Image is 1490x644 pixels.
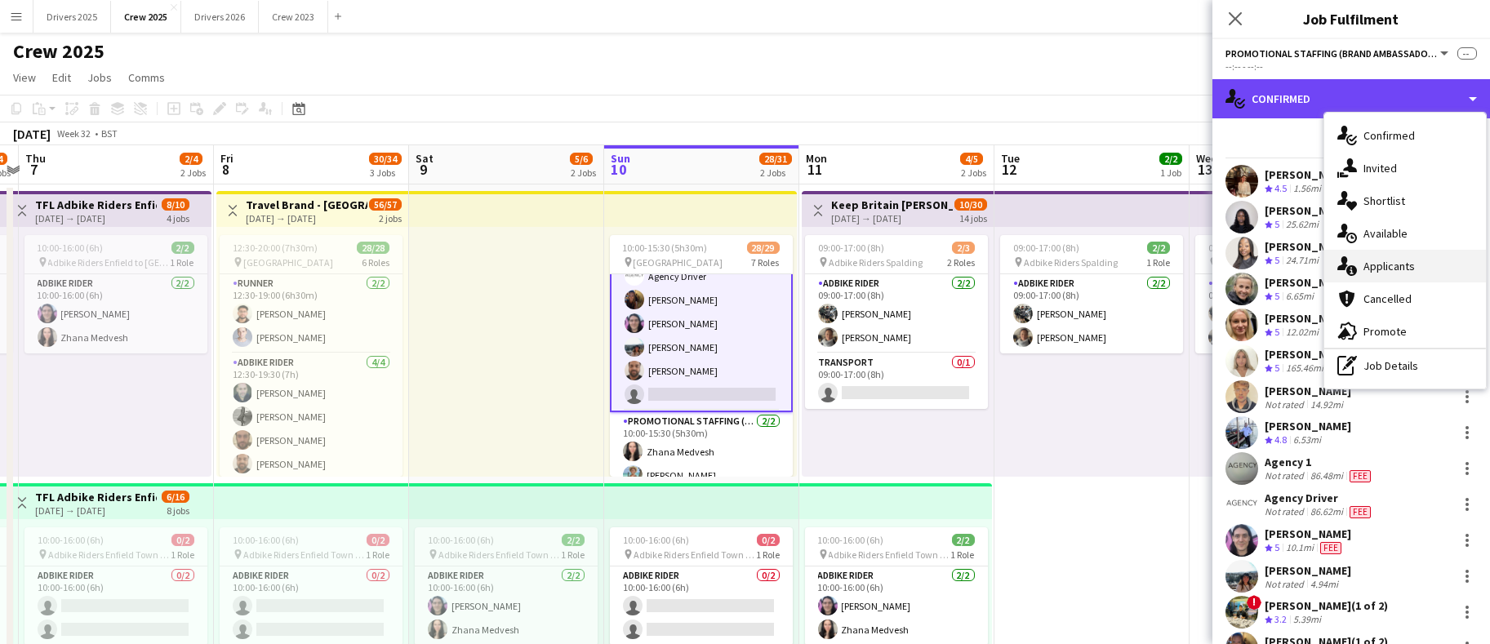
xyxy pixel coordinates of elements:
[805,353,988,409] app-card-role: Transport0/109:00-17:00 (8h)
[634,256,723,269] span: [GEOGRAPHIC_DATA]
[87,70,112,85] span: Jobs
[1317,541,1345,555] div: Crew has different fees then in role
[35,504,157,517] div: [DATE] → [DATE]
[1324,250,1486,282] div: Applicants
[1274,613,1287,625] span: 3.2
[1290,613,1324,627] div: 5.39mi
[111,1,181,33] button: Crew 2025
[259,1,328,33] button: Crew 2023
[610,235,793,477] app-job-card: 10:00-15:30 (5h30m)28/29 [GEOGRAPHIC_DATA]7 RolesAgency 1Agency Driver[PERSON_NAME][PERSON_NAME][...
[1324,282,1486,315] div: Cancelled
[1265,578,1307,590] div: Not rated
[1265,469,1307,482] div: Not rated
[960,153,983,165] span: 4/5
[805,235,988,409] app-job-card: 09:00-17:00 (8h)2/3 Adbike Riders Spalding2 RolesAdbike Rider2/209:00-17:00 (8h)[PERSON_NAME][PER...
[1000,274,1183,353] app-card-role: Adbike Rider2/209:00-17:00 (8h)[PERSON_NAME][PERSON_NAME]
[954,198,987,211] span: 10/30
[961,167,986,179] div: 2 Jobs
[561,549,585,561] span: 1 Role
[171,256,194,269] span: 1 Role
[757,534,780,546] span: 0/2
[379,211,402,224] div: 2 jobs
[243,256,333,269] span: [GEOGRAPHIC_DATA]
[220,235,403,477] div: 12:30-20:00 (7h30m)28/28 [GEOGRAPHIC_DATA]6 RolesRunner2/212:30-19:00 (6h30m)[PERSON_NAME][PERSON...
[81,67,118,88] a: Jobs
[1265,455,1374,469] div: Agency 1
[1265,167,1351,182] div: [PERSON_NAME]
[831,198,953,212] h3: Keep Britain [PERSON_NAME]
[1147,242,1170,254] span: 2/2
[1274,290,1279,302] span: 5
[1283,254,1322,268] div: 24.71mi
[220,353,403,480] app-card-role: Adbike Rider4/412:30-19:30 (7h)[PERSON_NAME][PERSON_NAME][PERSON_NAME][PERSON_NAME]
[959,211,987,224] div: 14 jobs
[35,212,157,224] div: [DATE] → [DATE]
[562,534,585,546] span: 2/2
[180,167,206,179] div: 2 Jobs
[1195,235,1378,353] app-job-card: 09:00-17:00 (8h)2/2 Adbike Riders Spalding1 RoleAdbike Rider2/209:00-17:00 (8h)[PERSON_NAME][PERS...
[35,490,157,504] h3: TFL Adbike Riders Enfield to [GEOGRAPHIC_DATA]
[610,412,793,491] app-card-role: Promotional Staffing (Team Leader)2/210:00-15:30 (5h30m)Zhana Medvesh[PERSON_NAME]
[428,534,494,546] span: 10:00-16:00 (6h)
[1350,506,1371,518] span: Fee
[23,160,46,179] span: 7
[35,198,157,212] h3: TFL Adbike Riders Enfield to [GEOGRAPHIC_DATA]
[13,39,105,64] h1: Crew 2025
[1283,290,1317,304] div: 6.65mi
[952,534,975,546] span: 2/2
[1196,151,1217,166] span: Wed
[46,67,78,88] a: Edit
[369,153,402,165] span: 30/34
[162,491,189,503] span: 6/16
[806,151,827,166] span: Mon
[1274,254,1279,266] span: 5
[1195,274,1378,353] app-card-role: Adbike Rider2/209:00-17:00 (8h)[PERSON_NAME][PERSON_NAME]
[246,198,367,212] h3: Travel Brand - [GEOGRAPHIC_DATA]
[1307,398,1346,411] div: 14.92mi
[1159,153,1182,165] span: 2/2
[831,212,953,224] div: [DATE] → [DATE]
[220,151,234,166] span: Fri
[829,256,923,269] span: Adbike Riders Spalding
[1274,433,1287,446] span: 4.8
[171,549,194,561] span: 1 Role
[1324,184,1486,217] div: Shortlist
[1013,242,1079,254] span: 09:00-17:00 (8h)
[1346,505,1374,518] div: Crew has different fees then in role
[362,256,389,269] span: 6 Roles
[760,167,791,179] div: 2 Jobs
[370,167,401,179] div: 3 Jobs
[167,503,189,517] div: 8 jobs
[366,549,389,561] span: 1 Role
[1146,256,1170,269] span: 1 Role
[608,160,630,179] span: 10
[952,242,975,254] span: 2/3
[634,549,756,561] span: Adbike Riders Enfield Town to [GEOGRAPHIC_DATA]
[1265,275,1351,290] div: [PERSON_NAME]
[54,127,95,140] span: Week 32
[623,534,689,546] span: 10:00-16:00 (6h)
[233,534,299,546] span: 10:00-16:00 (6h)
[7,67,42,88] a: View
[1194,160,1217,179] span: 13
[1265,239,1351,254] div: [PERSON_NAME]
[1000,235,1183,353] app-job-card: 09:00-17:00 (8h)2/2 Adbike Riders Spalding1 RoleAdbike Rider2/209:00-17:00 (8h)[PERSON_NAME][PERS...
[13,126,51,142] div: [DATE]
[181,1,259,33] button: Drivers 2026
[1324,152,1486,184] div: Invited
[1290,433,1324,447] div: 6.53mi
[1265,491,1374,505] div: Agency Driver
[167,211,189,224] div: 4 jobs
[1225,47,1438,60] span: Promotional Staffing (Brand Ambassadors)
[1283,326,1322,340] div: 12.02mi
[122,67,171,88] a: Comms
[1350,470,1371,482] span: Fee
[1307,505,1346,518] div: 86.62mi
[25,151,46,166] span: Thu
[24,235,207,353] app-job-card: 10:00-16:00 (6h)2/2 Adbike Riders Enfield to [GEOGRAPHIC_DATA]1 RoleAdbike Rider2/210:00-16:00 (6...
